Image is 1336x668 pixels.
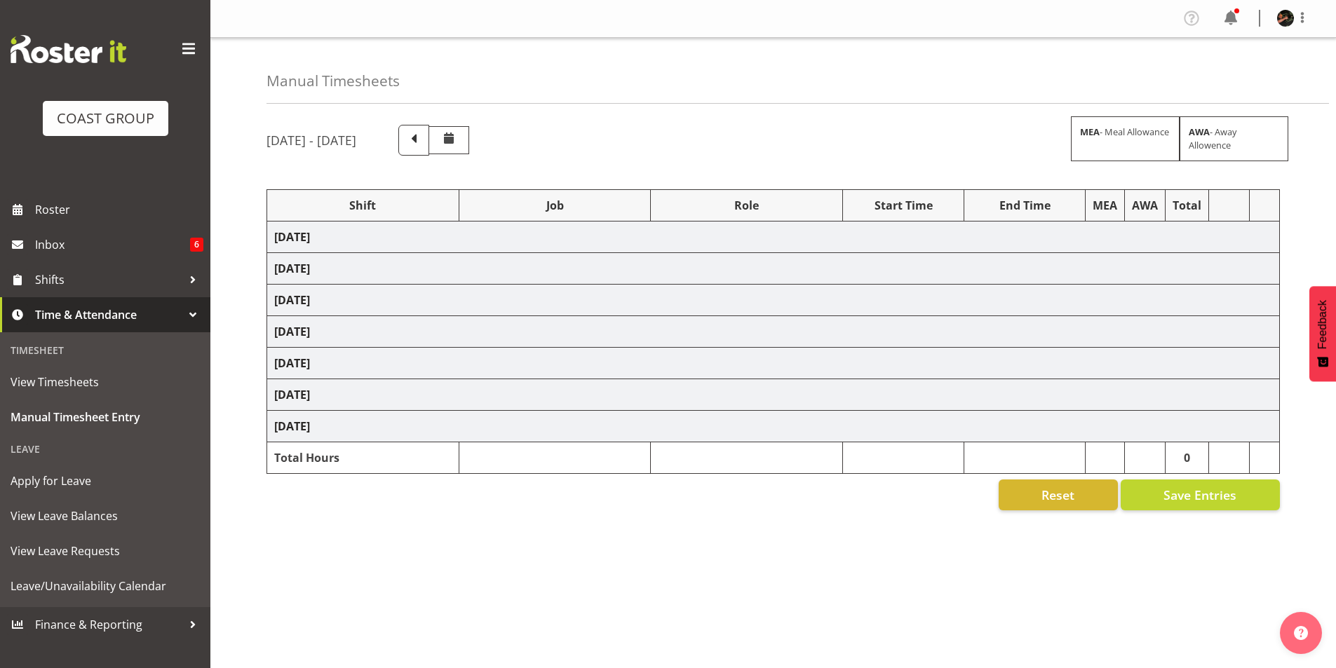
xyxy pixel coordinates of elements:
[57,108,154,129] div: COAST GROUP
[4,463,207,498] a: Apply for Leave
[267,253,1280,285] td: [DATE]
[1277,10,1294,27] img: alan-burrowsbb943395863b3ae7062c263e1c991831.png
[4,364,207,400] a: View Timesheets
[1163,486,1236,504] span: Save Entries
[35,234,190,255] span: Inbox
[1316,300,1329,349] span: Feedback
[4,400,207,435] a: Manual Timesheet Entry
[267,411,1280,442] td: [DATE]
[35,614,182,635] span: Finance & Reporting
[267,442,459,474] td: Total Hours
[1121,479,1280,510] button: Save Entries
[1309,286,1336,381] button: Feedback - Show survey
[1180,116,1288,161] div: - Away Allowence
[1173,197,1201,214] div: Total
[1189,125,1210,138] strong: AWA
[999,479,1118,510] button: Reset
[971,197,1078,214] div: End Time
[4,435,207,463] div: Leave
[466,197,644,214] div: Job
[11,470,200,491] span: Apply for Leave
[1071,116,1180,161] div: - Meal Allowance
[1080,125,1100,138] strong: MEA
[11,575,200,597] span: Leave/Unavailability Calendar
[658,197,835,214] div: Role
[35,269,182,290] span: Shifts
[4,533,207,568] a: View Leave Requests
[4,568,207,604] a: Leave/Unavailability Calendar
[274,197,452,214] div: Shift
[267,348,1280,379] td: [DATE]
[190,238,203,252] span: 6
[1041,486,1074,504] span: Reset
[267,316,1280,348] td: [DATE]
[267,285,1280,316] td: [DATE]
[4,336,207,364] div: Timesheet
[11,540,200,561] span: View Leave Requests
[1132,197,1158,214] div: AWA
[266,73,400,89] h4: Manual Timesheets
[11,505,200,526] span: View Leave Balances
[267,379,1280,411] td: [DATE]
[11,407,200,428] span: Manual Timesheet Entry
[11,372,200,393] span: View Timesheets
[35,304,182,325] span: Time & Attendance
[267,221,1280,253] td: [DATE]
[1093,197,1117,214] div: MEA
[1166,442,1209,474] td: 0
[266,132,356,148] h5: [DATE] - [DATE]
[11,35,126,63] img: Rosterit website logo
[4,498,207,533] a: View Leave Balances
[850,197,957,214] div: Start Time
[1294,626,1308,640] img: help-xxl-2.png
[35,199,203,220] span: Roster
